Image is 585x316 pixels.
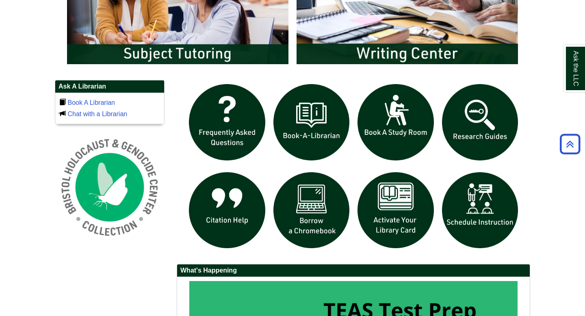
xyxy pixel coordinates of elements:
[55,132,165,242] img: Holocaust and Genocide Collection
[269,168,354,253] img: Borrow a chromebook icon links to the borrow a chromebook web page
[353,80,438,164] img: book a study room icon links to book a study room web page
[557,139,583,149] a: Back to Top
[185,80,269,164] img: frequently asked questions
[67,110,127,117] a: Chat with a Librarian
[185,168,269,253] img: citation help icon links to citation help guide page
[185,80,522,256] div: slideshow
[438,80,522,164] img: Research Guides icon links to research guides web page
[438,168,522,253] img: For faculty. Schedule Library Instruction icon links to form.
[55,80,164,93] h2: Ask A Librarian
[177,264,530,277] h2: What's Happening
[353,168,438,253] img: activate Library Card icon links to form to activate student ID into library card
[269,80,354,164] img: Book a Librarian icon links to book a librarian web page
[67,99,115,106] a: Book A Librarian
